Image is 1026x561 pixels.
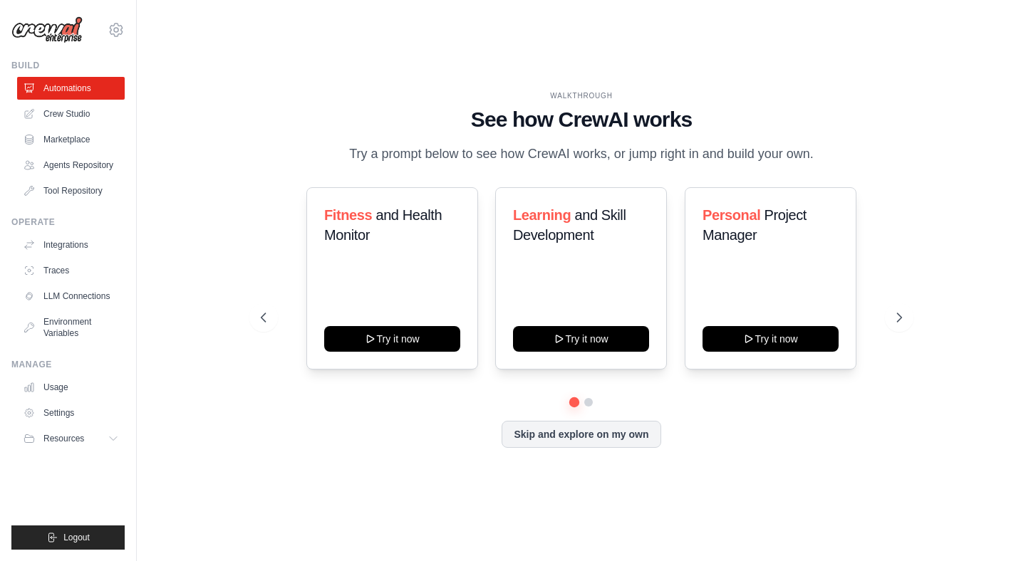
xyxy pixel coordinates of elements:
button: Skip and explore on my own [502,421,660,448]
span: Learning [513,207,571,223]
a: Crew Studio [17,103,125,125]
a: Tool Repository [17,179,125,202]
button: Try it now [324,326,460,352]
button: Logout [11,525,125,550]
span: Logout [63,532,90,543]
button: Try it now [703,326,839,352]
div: Manage [11,359,125,370]
button: Try it now [513,326,649,352]
a: Traces [17,259,125,282]
div: Build [11,60,125,71]
div: Operate [11,216,125,228]
span: Resources [43,433,84,444]
a: Integrations [17,234,125,256]
div: WALKTHROUGH [261,90,901,101]
span: Project Manager [703,207,807,243]
a: Environment Variables [17,310,125,345]
a: LLM Connections [17,285,125,308]
a: Automations [17,77,125,100]
span: Fitness [324,207,372,223]
h1: See how CrewAI works [261,107,901,132]
img: Logo [11,16,83,43]
a: Usage [17,376,125,399]
p: Try a prompt below to see how CrewAI works, or jump right in and build your own. [342,144,821,164]
a: Marketplace [17,128,125,151]
a: Agents Repository [17,154,125,177]
span: Personal [703,207,760,223]
button: Resources [17,427,125,450]
a: Settings [17,402,125,424]
span: and Health Monitor [324,207,442,243]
